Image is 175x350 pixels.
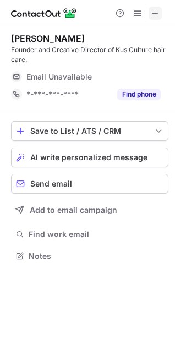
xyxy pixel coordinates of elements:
span: Find work email [29,229,164,239]
div: [PERSON_NAME] [11,33,85,44]
button: AI write personalized message [11,148,168,167]
button: Reveal Button [117,89,161,100]
div: Save to List / ATS / CRM [30,127,149,136]
img: ContactOut v5.3.10 [11,7,77,20]
div: Founder and Creative Director of Kus Culture hair care. [11,45,168,65]
span: Add to email campaign [30,206,117,214]
button: save-profile-one-click [11,121,168,141]
span: Email Unavailable [26,72,92,82]
span: Notes [29,251,164,261]
button: Find work email [11,227,168,242]
span: Send email [30,179,72,188]
span: AI write personalized message [30,153,147,162]
button: Send email [11,174,168,194]
button: Notes [11,249,168,264]
button: Add to email campaign [11,200,168,220]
